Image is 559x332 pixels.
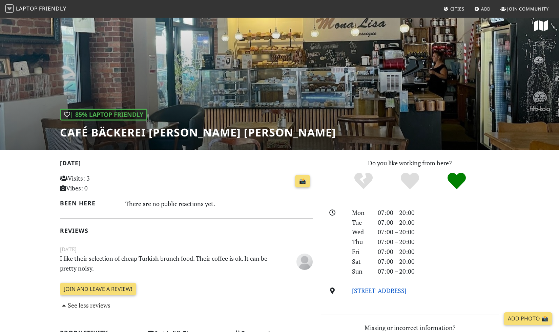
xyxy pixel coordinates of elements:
[348,208,374,218] div: Mon
[441,3,467,15] a: Cities
[295,175,310,188] a: 📸
[374,257,503,266] div: 07:00 – 20:00
[16,5,38,12] span: Laptop
[340,172,387,190] div: No
[348,247,374,257] div: Fri
[60,109,147,121] div: | 85% Laptop Friendly
[472,3,494,15] a: Add
[60,173,139,193] p: Visits: 3 Vibes: 0
[5,3,66,15] a: LaptopFriendly LaptopFriendly
[321,158,499,168] p: Do you like working from here?
[296,254,313,270] img: blank-535327c66bd565773addf3077783bbfce4b00ec00e9fd257753287c682c7fa38.png
[56,254,273,273] p: I like their selection of cheap Turkish brunch food. Their coffee is ok. It can be pretty noisy.
[125,198,313,209] div: There are no public reactions yet.
[374,247,503,257] div: 07:00 – 20:00
[498,3,552,15] a: Join Community
[348,266,374,276] div: Sun
[56,245,317,254] small: [DATE]
[60,200,117,207] h2: Been here
[60,301,110,309] a: See less reviews
[352,287,407,295] a: [STREET_ADDRESS]
[433,172,480,190] div: Definitely!
[5,4,14,13] img: LaptopFriendly
[374,227,503,237] div: 07:00 – 20:00
[374,237,503,247] div: 07:00 – 20:00
[348,218,374,227] div: Tue
[450,6,464,12] span: Cities
[39,5,66,12] span: Friendly
[374,218,503,227] div: 07:00 – 20:00
[60,160,313,169] h2: [DATE]
[60,227,313,234] h2: Reviews
[374,208,503,218] div: 07:00 – 20:00
[60,283,136,296] a: Join and leave a review!
[348,227,374,237] div: Wed
[481,6,491,12] span: Add
[60,126,336,139] h1: Café Bäckerei [PERSON_NAME] [PERSON_NAME]
[348,237,374,247] div: Thu
[387,172,433,190] div: Yes
[507,6,549,12] span: Join Community
[296,257,313,265] span: Anonymous
[348,257,374,266] div: Sat
[374,266,503,276] div: 07:00 – 20:00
